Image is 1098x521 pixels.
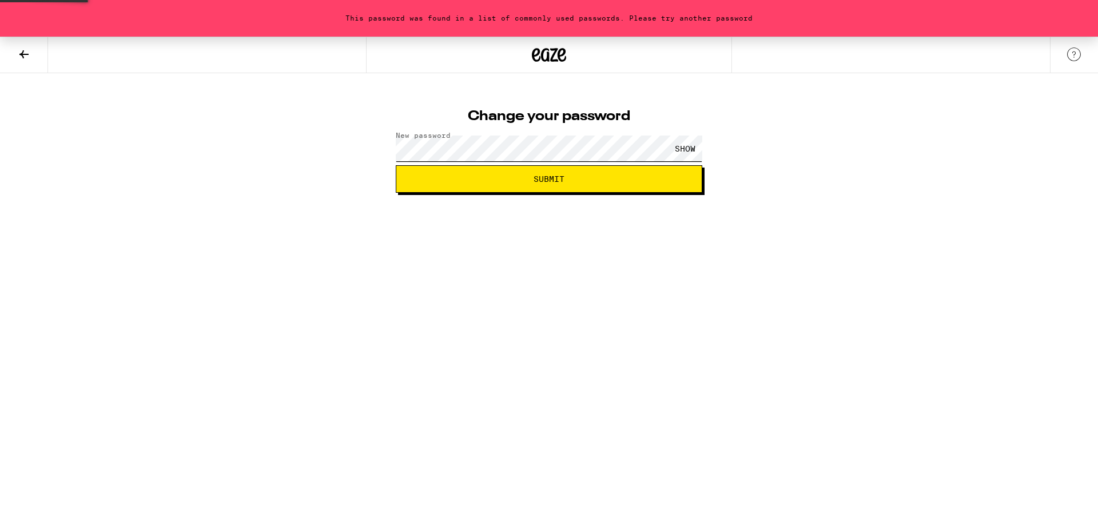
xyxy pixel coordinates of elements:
h1: Change your password [396,110,702,124]
div: SHOW [668,136,702,161]
span: Hi. Need any help? [7,8,82,17]
button: Submit [396,165,702,193]
label: New password [396,132,451,139]
span: Submit [534,175,564,183]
